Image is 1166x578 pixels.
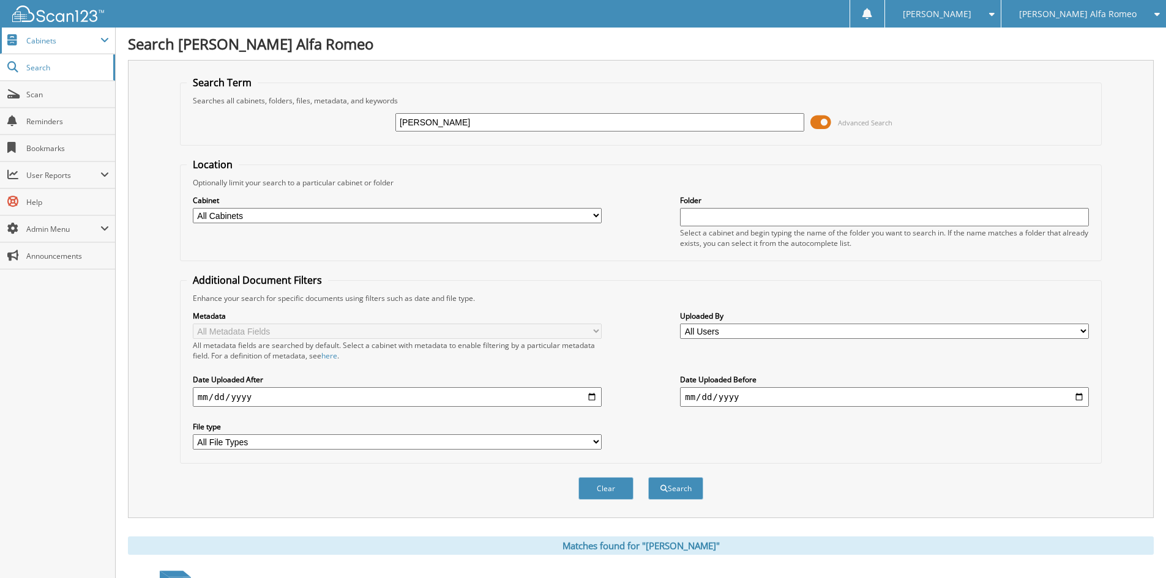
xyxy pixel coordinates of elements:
input: end [680,387,1089,407]
a: here [321,350,337,361]
span: Help [26,197,109,207]
span: Advanced Search [838,118,892,127]
legend: Additional Document Filters [187,273,328,287]
label: Uploaded By [680,311,1089,321]
legend: Search Term [187,76,258,89]
span: Admin Menu [26,224,100,234]
span: Cabinets [26,35,100,46]
div: Matches found for "[PERSON_NAME]" [128,536,1154,555]
span: Bookmarks [26,143,109,154]
span: Announcements [26,251,109,261]
span: Search [26,62,107,73]
label: File type [193,421,602,432]
label: Metadata [193,311,602,321]
span: [PERSON_NAME] [903,10,971,18]
iframe: Chat Widget [1105,519,1166,578]
input: start [193,387,602,407]
h1: Search [PERSON_NAME] Alfa Romeo [128,34,1154,54]
span: [PERSON_NAME] Alfa Romeo [1019,10,1137,18]
button: Search [648,477,703,500]
button: Clear [578,477,633,500]
div: Enhance your search for specific documents using filters such as date and file type. [187,293,1095,303]
label: Date Uploaded After [193,374,602,385]
div: Searches all cabinets, folders, files, metadata, and keywords [187,95,1095,106]
div: All metadata fields are searched by default. Select a cabinet with metadata to enable filtering b... [193,340,602,361]
label: Date Uploaded Before [680,374,1089,385]
div: Optionally limit your search to a particular cabinet or folder [187,177,1095,188]
span: Scan [26,89,109,100]
span: Reminders [26,116,109,127]
div: Select a cabinet and begin typing the name of the folder you want to search in. If the name match... [680,228,1089,248]
label: Folder [680,195,1089,206]
img: scan123-logo-white.svg [12,6,104,22]
label: Cabinet [193,195,602,206]
span: User Reports [26,170,100,180]
legend: Location [187,158,239,171]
